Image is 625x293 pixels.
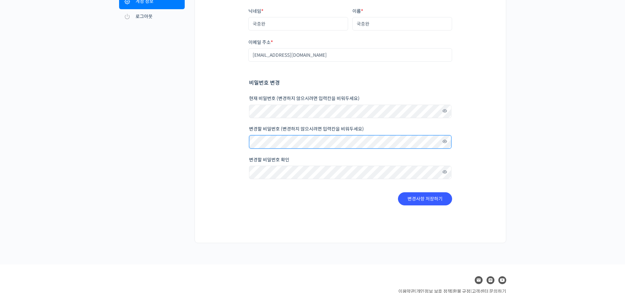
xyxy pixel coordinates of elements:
span: 설정 [101,218,109,223]
input: 이메일 주소 [248,48,452,62]
label: 현재 비밀번호 (변경하지 않으시려면 입력칸을 비워두세요) [249,96,452,101]
label: 변경할 비밀번호 확인 [249,157,452,162]
a: 홈 [2,208,43,224]
label: 닉네임 [248,9,348,14]
button: 변경사항 저장하기 [398,192,452,205]
legend: 비밀번호 변경 [249,78,280,87]
a: 로그아웃 [119,9,185,24]
label: 변경할 비밀번호 (변경하지 않으시려면 입력칸을 비워두세요) [249,127,452,132]
input: 닉네임 [248,17,348,31]
label: 이름 [352,9,452,14]
input: 이름 [352,17,452,31]
label: 이메일 주소 [248,40,452,45]
span: 대화 [60,218,68,223]
a: 설정 [85,208,126,224]
a: 대화 [43,208,85,224]
span: 홈 [21,218,25,223]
